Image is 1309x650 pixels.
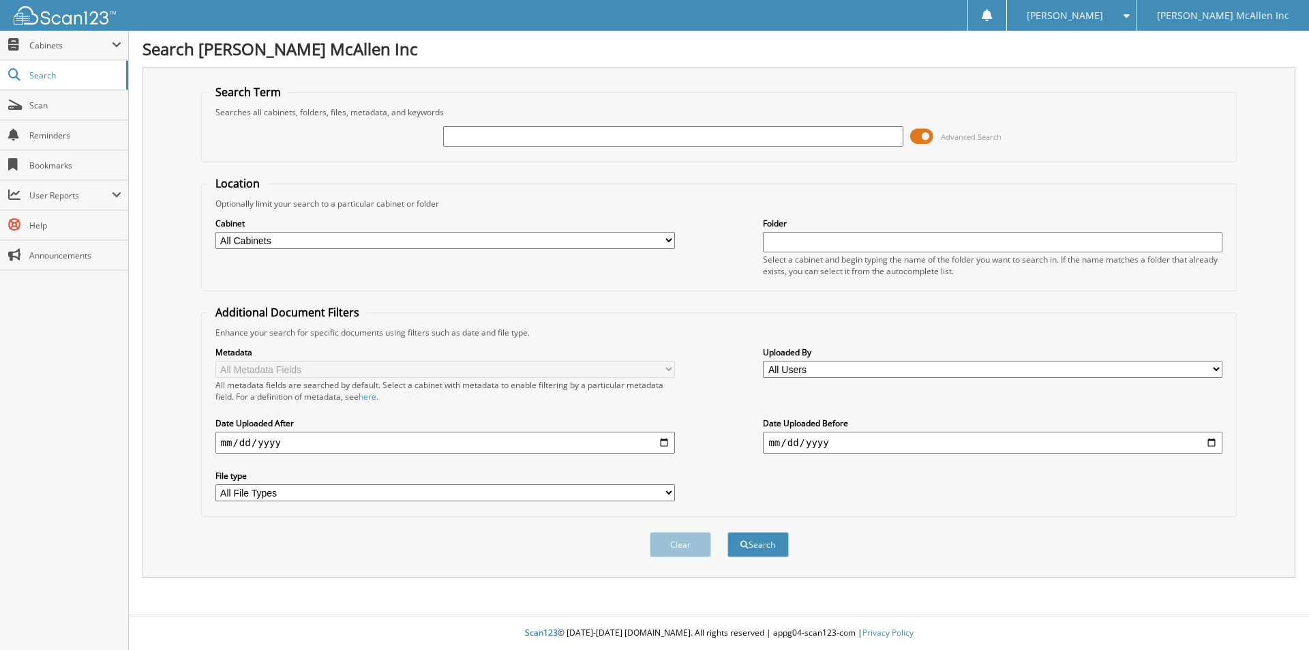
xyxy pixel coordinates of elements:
[215,417,675,429] label: Date Uploaded After
[209,305,366,320] legend: Additional Document Filters
[209,327,1230,338] div: Enhance your search for specific documents using filters such as date and file type.
[359,391,376,402] a: here
[29,130,121,141] span: Reminders
[29,250,121,261] span: Announcements
[29,40,112,51] span: Cabinets
[763,254,1222,277] div: Select a cabinet and begin typing the name of the folder you want to search in. If the name match...
[209,176,267,191] legend: Location
[129,617,1309,650] div: © [DATE]-[DATE] [DOMAIN_NAME]. All rights reserved | appg04-scan123-com |
[1027,12,1103,20] span: [PERSON_NAME]
[763,417,1222,429] label: Date Uploaded Before
[941,132,1002,142] span: Advanced Search
[763,218,1222,229] label: Folder
[29,70,119,81] span: Search
[142,38,1295,60] h1: Search [PERSON_NAME] McAllen Inc
[215,379,675,402] div: All metadata fields are searched by default. Select a cabinet with metadata to enable filtering b...
[763,346,1222,358] label: Uploaded By
[29,220,121,231] span: Help
[215,470,675,482] label: File type
[29,190,112,201] span: User Reports
[525,627,558,638] span: Scan123
[862,627,914,638] a: Privacy Policy
[209,106,1230,118] div: Searches all cabinets, folders, files, metadata, and keywords
[1157,12,1289,20] span: [PERSON_NAME] McAllen Inc
[29,100,121,111] span: Scan
[29,160,121,171] span: Bookmarks
[650,532,711,557] button: Clear
[215,432,675,454] input: start
[209,198,1230,209] div: Optionally limit your search to a particular cabinet or folder
[209,85,288,100] legend: Search Term
[727,532,789,557] button: Search
[215,218,675,229] label: Cabinet
[14,6,116,25] img: scan123-logo-white.svg
[763,432,1222,454] input: end
[215,346,675,358] label: Metadata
